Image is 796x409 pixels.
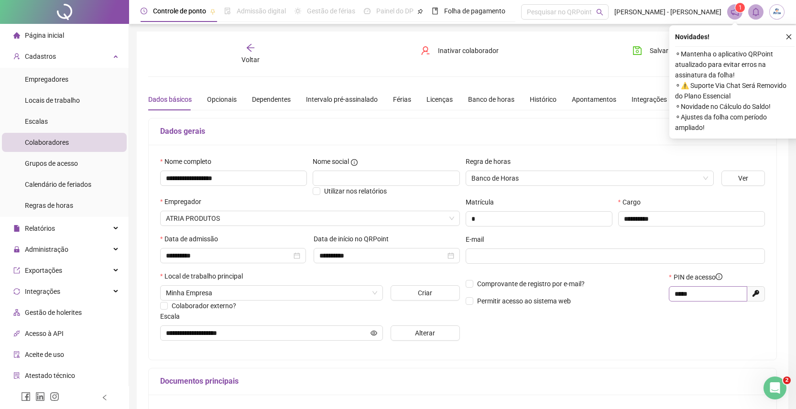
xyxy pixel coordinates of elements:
span: Gestão de holerites [25,309,82,316]
span: PIN de acesso [674,272,722,282]
span: Novidades ! [675,32,709,42]
label: Data de início no QRPoint [314,234,395,244]
span: Colaboradores [25,139,69,146]
span: file-done [224,8,231,14]
sup: 1 [735,3,745,12]
span: Colaborador externo? [172,302,236,310]
span: 1 [739,4,742,11]
label: Escala [160,311,186,322]
span: Folha de pagamento [444,7,505,15]
span: user-add [13,53,20,60]
span: sync [13,288,20,295]
button: Alterar [391,325,460,341]
span: bell [752,8,760,16]
span: ⚬ Mantenha o aplicativo QRPoint atualizado para evitar erros na assinatura da folha! [675,49,795,80]
span: pushpin [417,9,423,14]
span: ⚬ Ajustes da folha com período ampliado! [675,112,795,133]
span: Grupos de acesso [25,160,78,167]
span: Banco de Horas [471,171,708,185]
span: info-circle [716,273,722,280]
label: Nome completo [160,156,218,167]
button: Ver [721,171,765,186]
span: Administração [25,246,68,253]
span: Empregadores [25,75,68,83]
label: Matrícula [466,197,500,207]
button: Salvar [625,43,676,58]
span: ⚬ ⚠️ Suporte Via Chat Será Removido do Plano Essencial [675,80,795,101]
span: instagram [50,392,59,401]
span: arrow-left [246,43,255,53]
span: sun [294,8,301,14]
span: CAVALEIRO NAMI JAFET 1150 [166,286,377,300]
span: Gestão de férias [307,7,355,15]
span: Nome social [313,156,349,167]
span: info-circle [351,159,358,166]
span: [PERSON_NAME] - [PERSON_NAME] [614,7,721,17]
span: Locais de trabalho [25,97,80,104]
label: Regra de horas [466,156,517,167]
span: Voltar [241,56,260,64]
span: apartment [13,309,20,316]
span: Página inicial [25,32,64,39]
span: close [785,33,792,40]
span: clock-circle [141,8,147,14]
span: ATRIA PRODUTOS ALIMENTICIOS LTDA [166,211,454,226]
span: Regras de horas [25,202,73,209]
span: user-delete [421,46,430,55]
div: Licenças [426,94,453,105]
span: audit [13,351,20,358]
div: Dependentes [252,94,291,105]
span: 2 [783,377,791,384]
span: search [596,9,603,16]
span: Admissão digital [237,7,286,15]
span: file [13,225,20,232]
label: Data de admissão [160,234,224,244]
span: solution [13,372,20,379]
span: Alterar [415,328,435,338]
img: 37134 [770,5,784,19]
span: api [13,330,20,337]
label: Empregador [160,196,207,207]
div: Dados básicos [148,94,192,105]
span: Ver [738,173,748,183]
span: Utilizar nos relatórios [324,187,387,195]
div: Integrações [632,94,667,105]
span: eye [371,330,377,336]
span: linkedin [35,392,45,401]
span: Relatórios [25,225,55,232]
span: facebook [21,392,31,401]
span: export [13,267,20,274]
h5: Documentos principais [160,376,765,387]
span: Criar [418,288,432,298]
span: dashboard [364,8,371,14]
span: left [101,394,108,401]
span: Cadastros [25,53,56,60]
span: Acesso à API [25,330,64,337]
span: Controle de ponto [153,7,206,15]
span: Calendário de feriados [25,181,91,188]
span: Exportações [25,267,62,274]
span: Atestado técnico [25,372,75,379]
button: Inativar colaborador [414,43,506,58]
span: Aceite de uso [25,351,64,358]
div: Histórico [530,94,556,105]
span: Comprovante de registro por e-mail? [477,280,585,288]
span: lock [13,246,20,253]
span: pushpin [210,9,216,14]
span: Inativar colaborador [438,45,499,56]
iframe: Intercom live chat [763,377,786,399]
div: Intervalo pré-assinalado [306,94,378,105]
h5: Dados gerais [160,126,765,137]
span: home [13,32,20,39]
span: Salvar [650,45,668,56]
div: Férias [393,94,411,105]
span: Painel do DP [376,7,414,15]
label: E-mail [466,234,490,245]
div: Banco de horas [468,94,514,105]
span: Permitir acesso ao sistema web [477,297,571,305]
span: ⚬ Novidade no Cálculo do Saldo! [675,101,795,112]
span: notification [731,8,739,16]
label: Local de trabalho principal [160,271,249,281]
span: Escalas [25,118,48,125]
span: book [432,8,438,14]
